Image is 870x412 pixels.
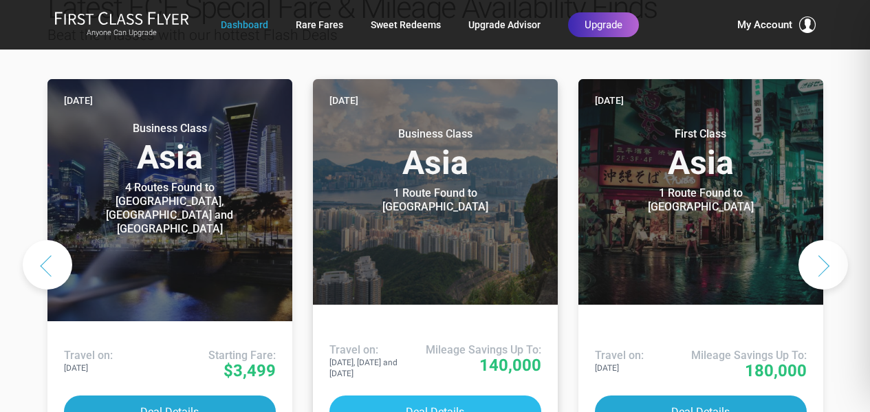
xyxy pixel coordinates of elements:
[349,127,521,141] small: Business Class
[349,186,521,214] div: 1 Route Found to [GEOGRAPHIC_DATA]
[737,17,792,33] span: My Account
[595,93,624,108] time: [DATE]
[615,186,787,214] div: 1 Route Found to [GEOGRAPHIC_DATA]
[595,127,807,180] h3: Asia
[84,122,256,135] small: Business Class
[54,28,189,38] small: Anyone Can Upgrade
[568,12,639,37] a: Upgrade
[615,127,787,141] small: First Class
[329,93,358,108] time: [DATE]
[798,240,848,290] button: Next slide
[737,17,816,33] button: My Account
[54,11,189,25] img: First Class Flyer
[468,12,541,37] a: Upgrade Advisor
[84,181,256,236] div: 4 Routes Found to [GEOGRAPHIC_DATA], [GEOGRAPHIC_DATA] and [GEOGRAPHIC_DATA]
[54,11,189,39] a: First Class FlyerAnyone Can Upgrade
[23,240,72,290] button: Previous slide
[296,12,343,37] a: Rare Fares
[64,122,276,174] h3: Asia
[329,127,541,180] h3: Asia
[371,12,441,37] a: Sweet Redeems
[221,12,268,37] a: Dashboard
[64,93,93,108] time: [DATE]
